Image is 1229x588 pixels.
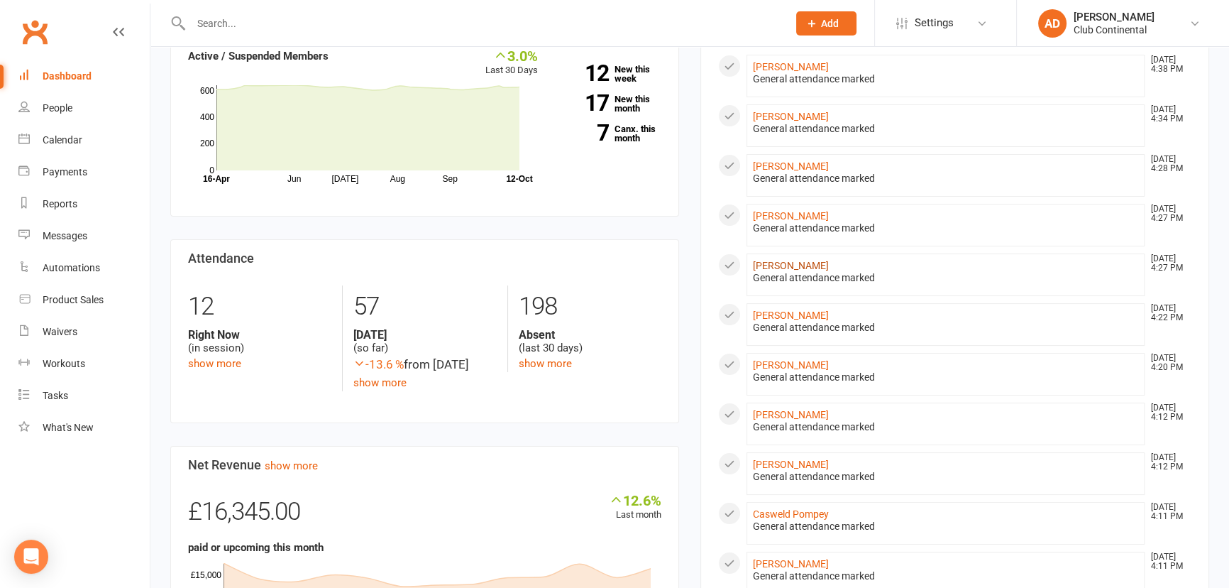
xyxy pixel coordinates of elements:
div: Workouts [43,358,85,369]
a: 17New this month [559,94,661,113]
div: General attendance marked [753,421,1138,433]
strong: 7 [559,122,609,143]
a: 7Canx. this month [559,124,661,143]
a: [PERSON_NAME] [753,459,829,470]
div: Automations [43,262,100,273]
div: Last month [609,492,661,523]
div: Messages [43,230,87,241]
div: General attendance marked [753,570,1138,582]
div: General attendance marked [753,371,1138,383]
div: General attendance marked [753,272,1138,284]
a: Waivers [18,316,150,348]
div: General attendance marked [753,471,1138,483]
div: (in session) [188,328,331,355]
strong: Absent [519,328,661,342]
span: Settings [915,7,954,39]
div: Dashboard [43,70,92,82]
strong: 12 [559,62,609,84]
a: Dashboard [18,60,150,92]
a: show more [519,357,572,370]
div: What's New [43,422,94,433]
a: Reports [18,188,150,220]
a: 12New this week [559,65,661,83]
a: People [18,92,150,124]
div: General attendance marked [753,73,1138,85]
time: [DATE] 4:28 PM [1144,155,1191,173]
a: Workouts [18,348,150,380]
input: Search... [187,13,778,33]
a: [PERSON_NAME] [753,359,829,371]
a: [PERSON_NAME] [753,111,829,122]
time: [DATE] 4:11 PM [1144,552,1191,571]
div: Payments [43,166,87,178]
div: Tasks [43,390,68,401]
div: 198 [519,285,661,328]
a: [PERSON_NAME] [753,160,829,172]
a: Payments [18,156,150,188]
a: Product Sales [18,284,150,316]
div: [PERSON_NAME] [1074,11,1154,23]
button: Add [796,11,856,36]
div: Club Continental [1074,23,1154,36]
strong: Active / Suspended Members [188,50,329,62]
div: Product Sales [43,294,104,305]
time: [DATE] 4:27 PM [1144,254,1191,273]
div: General attendance marked [753,521,1138,533]
a: Casweld Pompey [753,508,829,520]
a: show more [353,376,407,389]
div: General attendance marked [753,173,1138,185]
div: from [DATE] [353,355,496,374]
div: General attendance marked [753,322,1138,334]
span: Add [821,18,839,29]
a: show more [188,357,241,370]
a: [PERSON_NAME] [753,61,829,72]
a: Calendar [18,124,150,156]
div: 57 [353,285,496,328]
div: 12.6% [609,492,661,508]
div: £16,345.00 [188,492,661,539]
div: General attendance marked [753,222,1138,234]
div: Reports [43,198,77,209]
strong: paid or upcoming this month [188,541,324,554]
time: [DATE] 4:12 PM [1144,403,1191,422]
time: [DATE] 4:22 PM [1144,304,1191,322]
time: [DATE] 4:20 PM [1144,354,1191,372]
div: People [43,102,72,114]
h3: Attendance [188,251,661,266]
div: Calendar [43,134,82,146]
div: AD [1038,9,1067,38]
div: (last 30 days) [519,328,661,355]
strong: [DATE] [353,328,496,342]
div: 12 [188,285,331,328]
time: [DATE] 4:34 PM [1144,105,1191,124]
a: [PERSON_NAME] [753,260,829,271]
div: Waivers [43,326,77,337]
a: Clubworx [17,14,53,50]
a: Messages [18,220,150,252]
div: Last 30 Days [485,48,538,78]
time: [DATE] 4:12 PM [1144,453,1191,472]
a: [PERSON_NAME] [753,310,829,321]
a: Tasks [18,380,150,412]
a: [PERSON_NAME] [753,558,829,570]
div: Open Intercom Messenger [14,540,48,574]
time: [DATE] 4:11 PM [1144,503,1191,521]
h3: Net Revenue [188,458,661,472]
strong: 17 [559,92,609,114]
time: [DATE] 4:27 PM [1144,205,1191,223]
a: [PERSON_NAME] [753,210,829,222]
strong: Right Now [188,328,331,342]
div: (so far) [353,328,496,355]
a: show more [265,459,318,472]
a: What's New [18,412,150,444]
span: -13.6 % [353,357,404,371]
time: [DATE] 4:38 PM [1144,55,1191,74]
div: General attendance marked [753,123,1138,135]
div: 3.0% [485,48,538,63]
a: Automations [18,252,150,284]
a: [PERSON_NAME] [753,409,829,420]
